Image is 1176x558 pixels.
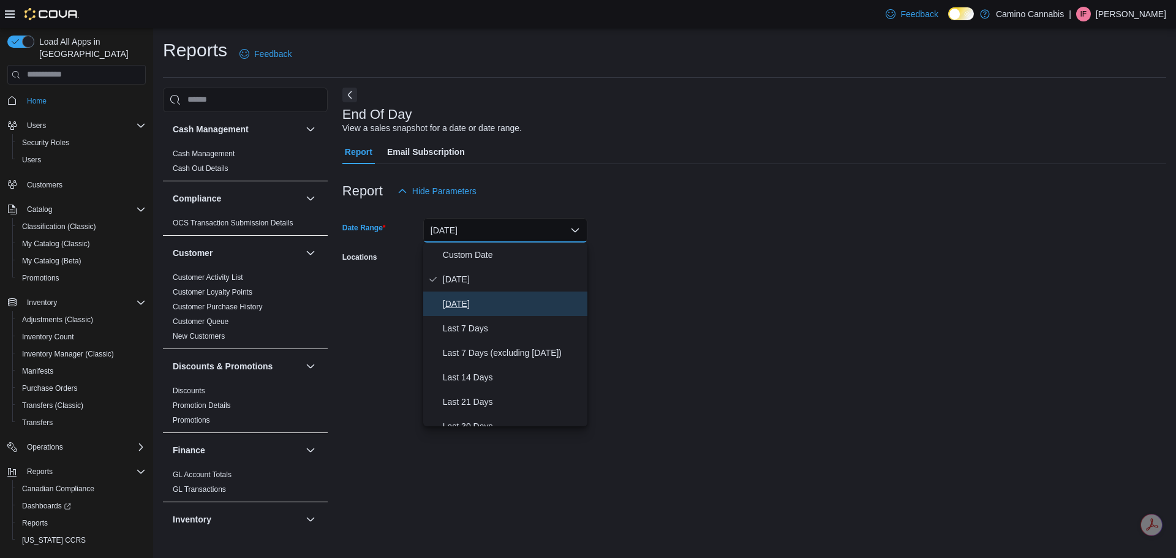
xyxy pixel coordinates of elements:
button: Transfers (Classic) [12,397,151,414]
h1: Reports [163,38,227,62]
span: Last 7 Days [443,321,582,336]
button: Inventory Count [12,328,151,345]
a: Promotion Details [173,401,231,410]
span: Users [22,118,146,133]
span: Feedback [900,8,938,20]
h3: Cash Management [173,123,249,135]
button: Classification (Classic) [12,218,151,235]
span: Customer Loyalty Points [173,287,252,297]
span: Adjustments (Classic) [22,315,93,325]
a: Feedback [881,2,943,26]
div: Customer [163,270,328,349]
span: Feedback [254,48,292,60]
span: Last 14 Days [443,370,582,385]
span: My Catalog (Beta) [17,254,146,268]
button: Compliance [303,191,318,206]
span: Reports [27,467,53,477]
span: Users [22,155,41,165]
a: GL Transactions [173,485,226,494]
h3: Inventory [173,513,211,526]
a: Promotions [17,271,64,285]
button: Reports [2,463,151,480]
span: Home [27,96,47,106]
button: Finance [173,444,301,456]
button: Operations [2,439,151,456]
button: Adjustments (Classic) [12,311,151,328]
button: Reports [22,464,58,479]
span: Customers [27,180,62,190]
span: Last 7 Days (excluding [DATE]) [443,345,582,360]
span: Promotions [173,415,210,425]
a: Security Roles [17,135,74,150]
button: Users [2,117,151,134]
span: My Catalog (Beta) [22,256,81,266]
a: Dashboards [17,499,76,513]
span: Purchase Orders [17,381,146,396]
button: Inventory [173,513,301,526]
span: Transfers [17,415,146,430]
button: Cash Management [303,122,318,137]
span: Cash Out Details [173,164,228,173]
p: Camino Cannabis [996,7,1064,21]
span: Customer Activity List [173,273,243,282]
button: Customer [173,247,301,259]
a: Dashboards [12,497,151,515]
span: [US_STATE] CCRS [22,535,86,545]
a: GL Account Totals [173,470,232,479]
a: Reports [17,516,53,530]
button: My Catalog (Beta) [12,252,151,270]
span: Customer Purchase History [173,302,263,312]
button: Reports [12,515,151,532]
span: Operations [27,442,63,452]
span: My Catalog (Classic) [17,236,146,251]
button: Users [22,118,51,133]
span: Adjustments (Classic) [17,312,146,327]
span: Load All Apps in [GEOGRAPHIC_DATA] [34,36,146,60]
span: Customers [22,177,146,192]
h3: Compliance [173,192,221,205]
img: Cova [24,8,79,20]
span: Promotions [22,273,59,283]
span: Inventory Count [17,330,146,344]
button: Customers [2,176,151,194]
span: My Catalog (Classic) [22,239,90,249]
button: Discounts & Promotions [173,360,301,372]
button: Security Roles [12,134,151,151]
span: Security Roles [22,138,69,148]
span: Report [345,140,372,164]
a: Transfers (Classic) [17,398,88,413]
h3: Discounts & Promotions [173,360,273,372]
a: Adjustments (Classic) [17,312,98,327]
span: OCS Transaction Submission Details [173,218,293,228]
a: Home [22,94,51,108]
a: My Catalog (Beta) [17,254,86,268]
span: [DATE] [443,272,582,287]
p: [PERSON_NAME] [1096,7,1166,21]
span: [DATE] [443,296,582,311]
div: Ian Fundytus [1076,7,1091,21]
a: Customer Purchase History [173,303,263,311]
a: [US_STATE] CCRS [17,533,91,548]
span: Classification (Classic) [22,222,96,232]
span: Operations [22,440,146,454]
button: Users [12,151,151,168]
a: Customers [22,178,67,192]
a: New Customers [173,332,225,341]
a: Customer Queue [173,317,228,326]
span: Purchase Orders [22,383,78,393]
span: Transfers (Classic) [22,401,83,410]
span: Users [17,153,146,167]
h3: End Of Day [342,107,412,122]
a: Cash Out Details [173,164,228,173]
button: Discounts & Promotions [303,359,318,374]
a: Promotions [173,416,210,424]
button: Catalog [22,202,57,217]
div: Compliance [163,216,328,235]
h3: Report [342,184,383,198]
div: Cash Management [163,146,328,181]
a: Canadian Compliance [17,481,99,496]
button: Transfers [12,414,151,431]
a: Classification (Classic) [17,219,101,234]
